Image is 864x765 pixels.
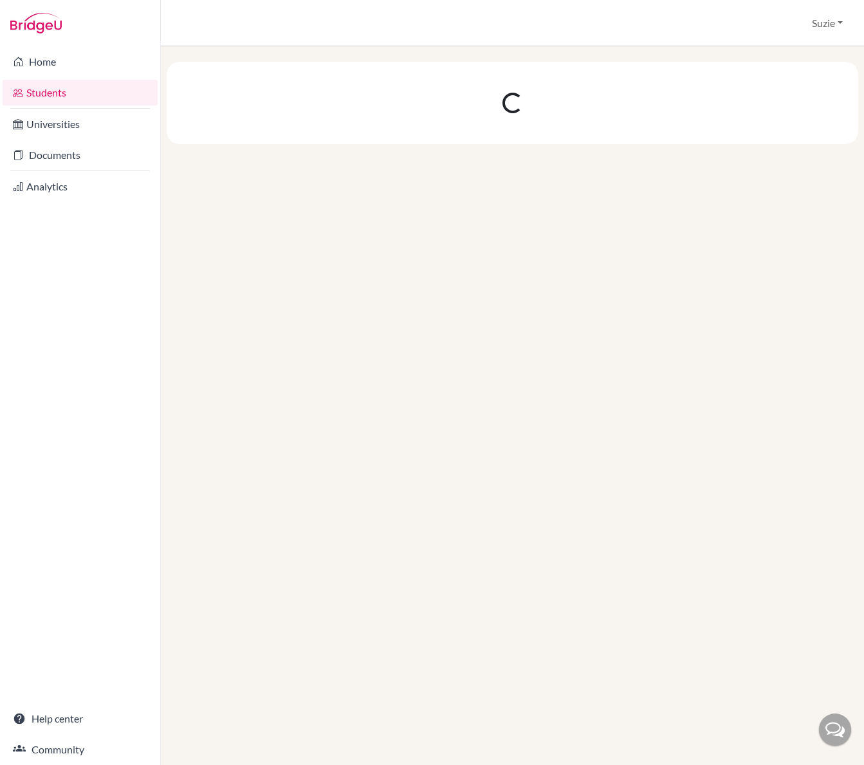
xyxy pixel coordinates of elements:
[3,111,158,137] a: Universities
[3,737,158,762] a: Community
[3,49,158,75] a: Home
[806,11,849,35] button: Suzie
[3,706,158,732] a: Help center
[3,80,158,106] a: Students
[10,13,62,33] img: Bridge-U
[3,142,158,168] a: Documents
[3,174,158,199] a: Analytics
